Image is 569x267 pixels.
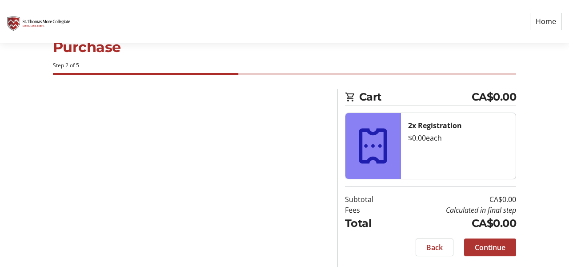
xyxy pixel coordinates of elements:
[426,242,443,253] span: Back
[345,205,394,215] td: Fees
[359,89,472,105] span: Cart
[394,215,516,231] td: CA$0.00
[416,239,453,256] button: Back
[7,4,70,39] img: St. Thomas More Collegiate #2's Logo
[53,61,517,69] div: Step 2 of 5
[394,205,516,215] td: Calculated in final step
[408,121,462,130] strong: 2x Registration
[530,13,562,30] a: Home
[345,194,394,205] td: Subtotal
[345,215,394,231] td: Total
[464,239,516,256] button: Continue
[472,89,517,105] span: CA$0.00
[408,133,509,143] div: $0.00 each
[53,36,517,58] h1: Purchase
[475,242,505,253] span: Continue
[394,194,516,205] td: CA$0.00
